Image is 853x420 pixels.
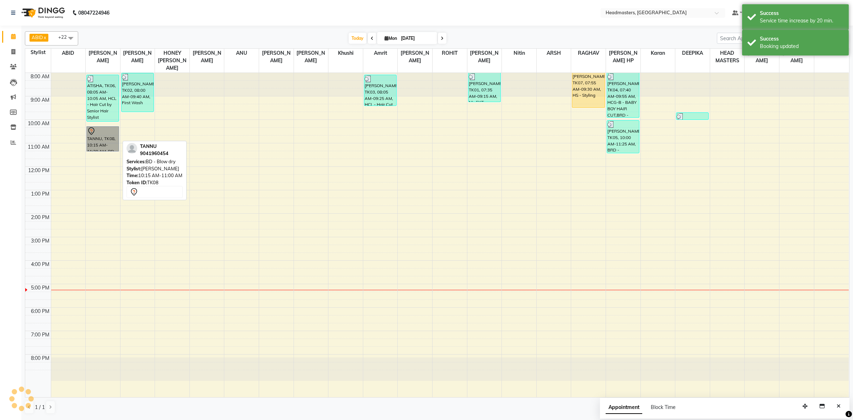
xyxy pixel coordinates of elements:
span: HONEY [PERSON_NAME] [155,49,189,73]
button: Close [833,401,844,412]
span: [PERSON_NAME] [467,49,502,65]
img: logo [18,3,67,23]
img: profile [127,143,137,154]
span: [PERSON_NAME] [745,49,779,65]
a: x [43,34,46,40]
span: Appointment [606,401,642,414]
span: ABID [32,34,43,40]
div: 7:00 PM [29,331,51,339]
input: 2025-09-01 [399,33,434,44]
span: Nitin [502,49,536,58]
span: RAGHAV [571,49,606,58]
div: 8:00 PM [29,355,51,362]
span: ANU [224,49,259,58]
div: 2:00 PM [29,214,51,221]
span: +22 [58,34,72,40]
div: ATISHA, TK06, 08:05 AM-10:05 AM, HCL - Hair Cut by Senior Hair Stylist [87,75,119,121]
span: Token ID: [127,180,147,185]
div: [PERSON_NAME], TK04, 07:40 AM-09:55 AM, HCG-B - BABY BOY HAIR CUT,BRD - [PERSON_NAME] [607,73,639,117]
span: Time: [127,172,138,178]
div: 1:00 PM [29,190,51,198]
div: 5:00 PM [29,284,51,292]
span: Block Time [651,404,676,410]
div: Service time increase by 20 min. [760,17,843,25]
span: Today [349,33,366,44]
div: TK08 [127,179,183,186]
div: 3:00 PM [29,237,51,245]
div: [PERSON_NAME], TK02, 09:40 AM-10:00 AM, TH-EB - Eyebrows,TH-UL - [GEOGRAPHIC_DATA] [676,113,708,119]
span: [PERSON_NAME] [190,49,224,65]
span: ROHIT [433,49,467,58]
div: 12:00 PM [27,167,51,174]
span: [PERSON_NAME] [259,49,294,65]
span: Services: [127,159,146,164]
div: [PERSON_NAME], TK01, 07:35 AM-09:15 AM, NL-EXT - Gel/Acrylic Extension [468,73,500,102]
div: [PERSON_NAME], TK05, 10:00 AM-11:25 AM, BRD - [PERSON_NAME] [607,121,639,153]
div: [PERSON_NAME], TK02, 08:00 AM-09:40 AM, First Wash [122,73,154,112]
span: Khushi [328,49,363,58]
div: 10:00 AM [26,120,51,127]
span: [PERSON_NAME] [120,49,155,65]
div: [PERSON_NAME] [127,165,183,172]
div: Success [760,10,843,17]
span: [PERSON_NAME] [86,49,120,65]
b: 08047224946 [78,3,109,23]
span: [PERSON_NAME] [398,49,432,65]
span: Amrit [363,49,398,58]
div: Success [760,35,843,43]
div: 10:15 AM-11:00 AM [127,172,183,179]
div: 4:00 PM [29,261,51,268]
span: 1 / 1 [35,404,45,411]
div: 9:00 AM [29,96,51,104]
span: BD - Blow dry [146,159,176,164]
span: Mon [383,36,399,41]
div: 8:00 AM [29,73,51,80]
div: 9041960454 [140,150,168,157]
span: DEEPIKA [675,49,710,58]
div: 6:00 PM [29,308,51,315]
span: [PERSON_NAME] [294,49,328,65]
div: 11:00 AM [26,143,51,151]
span: ARSH [537,49,571,58]
div: Booking updated [760,43,843,50]
div: [PERSON_NAME], TK07, 07:55 AM-09:30 AM, HS - Styling [572,73,604,107]
span: HEAD MASTERS [710,49,745,65]
span: [PERSON_NAME] HP [606,49,640,65]
input: Search Appointment [717,33,779,44]
div: Stylist [25,49,51,56]
div: [PERSON_NAME], TK03, 08:05 AM-09:25 AM, HCL - Hair Cut by Senior Hair Stylist [364,75,396,106]
span: [PERSON_NAME] [779,49,814,65]
span: ABID [51,49,86,58]
span: Stylist: [127,166,141,171]
span: Karan [641,49,675,58]
span: TANNU [140,143,157,149]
